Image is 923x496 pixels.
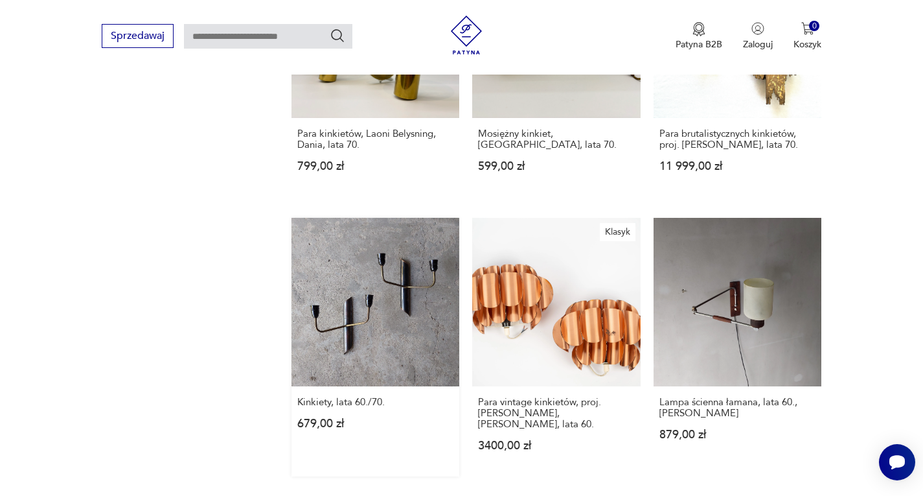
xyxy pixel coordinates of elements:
img: Patyna - sklep z meblami i dekoracjami vintage [447,16,486,54]
a: Lampa ścienna łamana, lata 60., Van DoornLampa ścienna łamana, lata 60., [PERSON_NAME]879,00 zł [654,218,822,477]
div: 0 [809,21,820,32]
p: Koszyk [793,38,821,51]
a: Kinkiety, lata 60./70.Kinkiety, lata 60./70.679,00 zł [291,218,460,477]
button: 0Koszyk [793,22,821,51]
p: 879,00 zł [659,429,816,440]
h3: Kinkiety, lata 60./70. [297,397,454,408]
p: 11 999,00 zł [659,161,816,172]
p: Zaloguj [743,38,773,51]
button: Patyna B2B [676,22,722,51]
p: 3400,00 zł [478,440,635,451]
a: Ikona medaluPatyna B2B [676,22,722,51]
h3: Para brutalistycznych kinkietów, proj. [PERSON_NAME], lata 70. [659,128,816,150]
p: Patyna B2B [676,38,722,51]
button: Szukaj [330,28,345,43]
button: Sprzedawaj [102,24,174,48]
img: Ikona medalu [692,22,705,36]
p: 599,00 zł [478,161,635,172]
h3: Para kinkietów, Laoni Belysning, Dania, lata 70. [297,128,454,150]
a: Sprzedawaj [102,32,174,41]
h3: Para vintage kinkietów, proj. [PERSON_NAME], [PERSON_NAME], lata 60. [478,397,635,430]
h3: Lampa ścienna łamana, lata 60., [PERSON_NAME] [659,397,816,419]
img: Ikona koszyka [801,22,814,35]
img: Ikonka użytkownika [751,22,764,35]
iframe: Smartsupp widget button [879,444,915,480]
button: Zaloguj [743,22,773,51]
p: 799,00 zł [297,161,454,172]
h3: Mosiężny kinkiet, [GEOGRAPHIC_DATA], lata 70. [478,128,635,150]
p: 679,00 zł [297,418,454,429]
a: KlasykPara vintage kinkietów, proj. Thorsten Orrling, Hans-Agne Jakobsson, lata 60.Para vintage k... [472,218,641,477]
